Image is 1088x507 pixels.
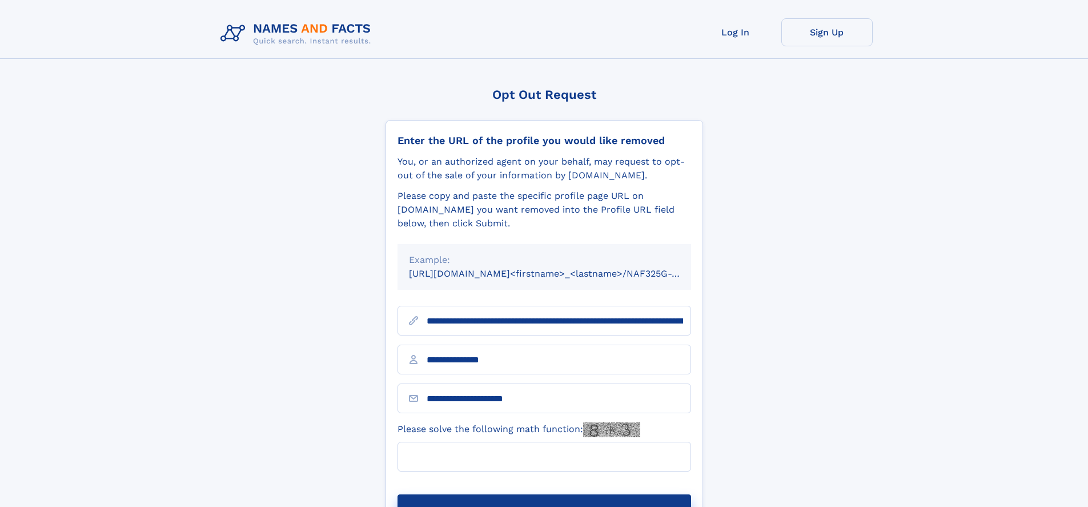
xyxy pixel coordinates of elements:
div: Enter the URL of the profile you would like removed [398,134,691,147]
label: Please solve the following math function: [398,422,640,437]
div: Opt Out Request [386,87,703,102]
a: Sign Up [781,18,873,46]
div: You, or an authorized agent on your behalf, may request to opt-out of the sale of your informatio... [398,155,691,182]
div: Please copy and paste the specific profile page URL on [DOMAIN_NAME] you want removed into the Pr... [398,189,691,230]
img: Logo Names and Facts [216,18,380,49]
a: Log In [690,18,781,46]
div: Example: [409,253,680,267]
small: [URL][DOMAIN_NAME]<firstname>_<lastname>/NAF325G-xxxxxxxx [409,268,713,279]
